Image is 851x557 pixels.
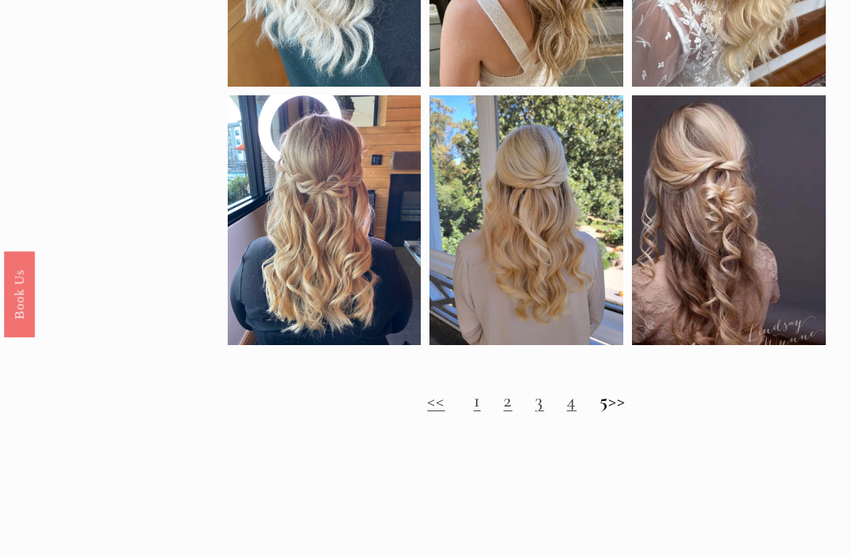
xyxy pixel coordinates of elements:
[567,388,576,412] a: 4
[427,388,444,412] a: <<
[535,388,544,412] a: 3
[4,251,35,336] a: Book Us
[600,388,608,412] strong: 5
[504,388,512,412] a: 2
[474,388,481,412] a: 1
[228,389,826,412] h2: >>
